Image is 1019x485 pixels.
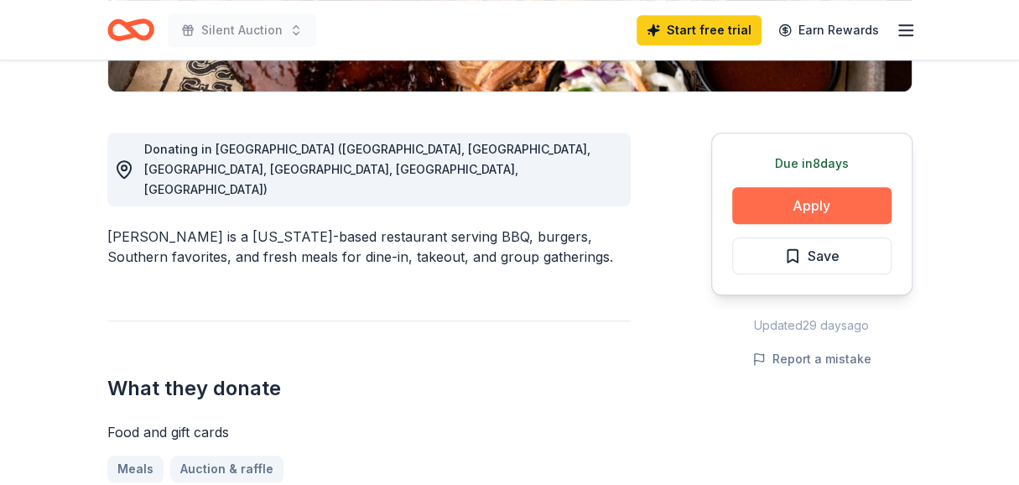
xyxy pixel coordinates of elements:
[201,20,283,40] span: Silent Auction
[732,237,892,274] button: Save
[752,349,871,369] button: Report a mistake
[107,375,631,402] h2: What they donate
[168,13,316,47] button: Silent Auction
[637,15,762,45] a: Start free trial
[107,227,631,267] div: [PERSON_NAME] is a [US_STATE]-based restaurant serving BBQ, burgers, Southern favorites, and fres...
[170,456,283,482] a: Auction & raffle
[768,15,889,45] a: Earn Rewards
[144,142,590,196] span: Donating in [GEOGRAPHIC_DATA] ([GEOGRAPHIC_DATA], [GEOGRAPHIC_DATA], [GEOGRAPHIC_DATA], [GEOGRAPH...
[808,245,840,267] span: Save
[732,187,892,224] button: Apply
[732,154,892,174] div: Due in 8 days
[107,456,164,482] a: Meals
[711,316,912,336] div: Updated 29 days ago
[107,422,631,442] div: Food and gift cards
[107,10,154,50] a: Home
